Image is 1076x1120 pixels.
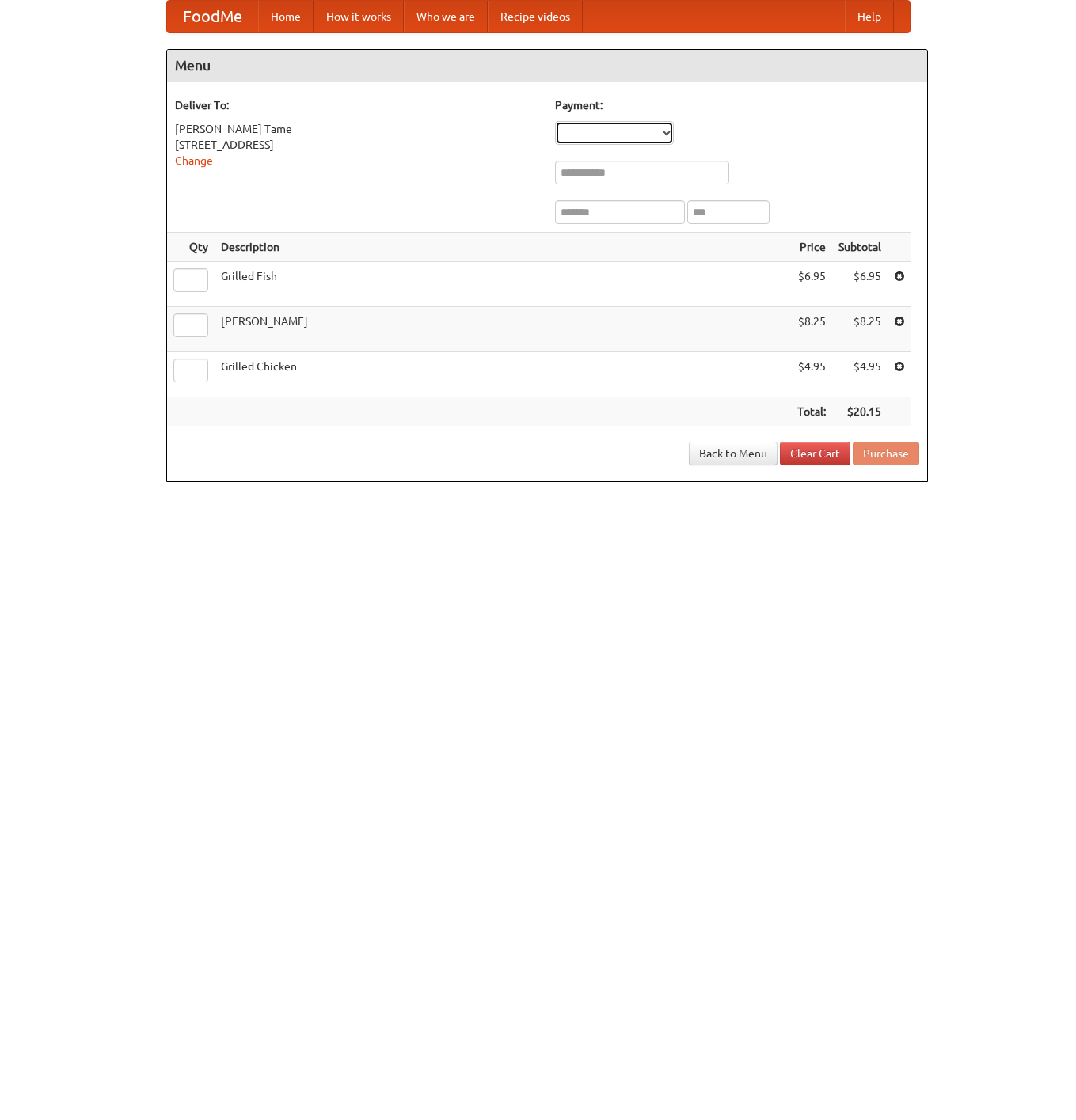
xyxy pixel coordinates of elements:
td: $6.95 [832,262,888,307]
td: $6.95 [791,262,832,307]
th: Subtotal [832,233,888,262]
a: Change [175,154,213,167]
a: Who we are [404,1,488,32]
th: Price [791,233,832,262]
a: Help [845,1,894,32]
div: [STREET_ADDRESS] [175,137,539,153]
h5: Deliver To: [175,97,539,113]
td: Grilled Fish [215,262,791,307]
a: Recipe videos [488,1,583,32]
button: Purchase [853,442,919,465]
th: $20.15 [832,397,888,427]
td: $8.25 [832,307,888,352]
a: Back to Menu [689,442,778,465]
td: $4.95 [832,352,888,397]
a: Clear Cart [780,442,850,465]
h5: Payment: [555,97,919,113]
td: [PERSON_NAME] [215,307,791,352]
th: Total: [791,397,832,427]
a: FoodMe [167,1,258,32]
td: Grilled Chicken [215,352,791,397]
a: Home [258,1,314,32]
th: Description [215,233,791,262]
td: $4.95 [791,352,832,397]
a: How it works [314,1,404,32]
h4: Menu [167,50,927,82]
th: Qty [167,233,215,262]
div: [PERSON_NAME] Tame [175,121,539,137]
td: $8.25 [791,307,832,352]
